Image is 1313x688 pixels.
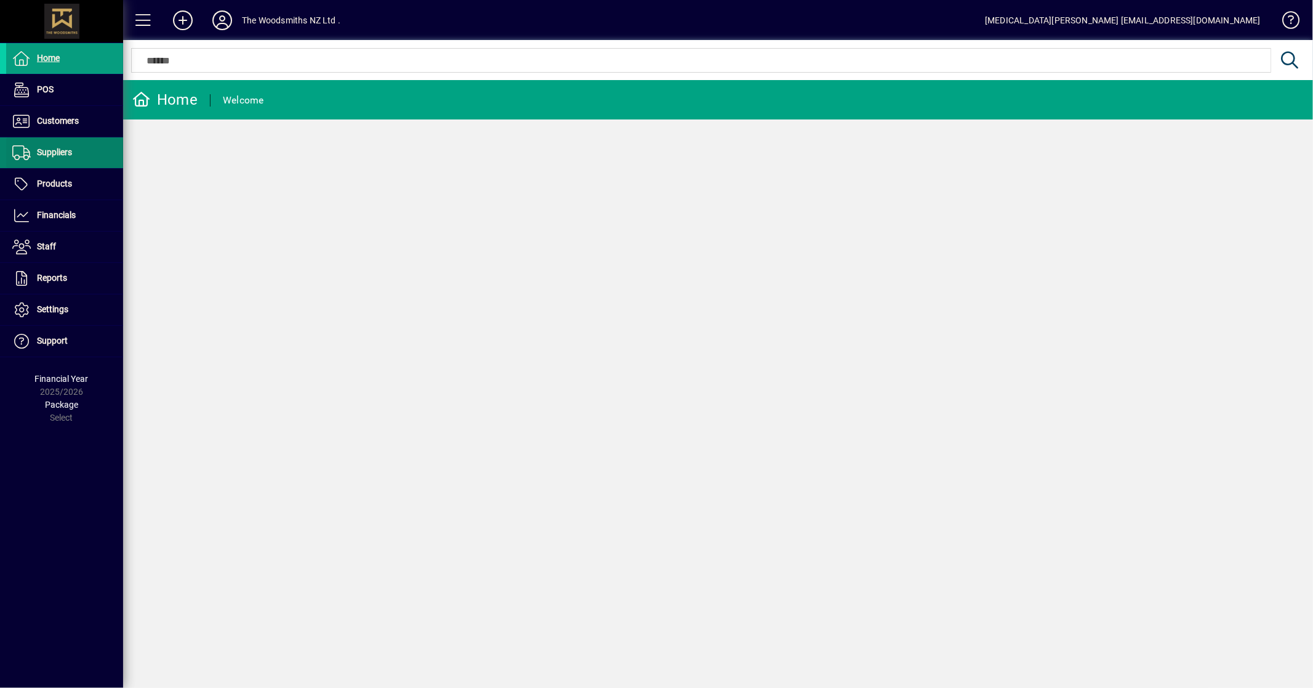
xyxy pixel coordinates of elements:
button: Profile [203,9,242,31]
div: Home [132,90,198,110]
span: Support [37,336,68,346]
div: [MEDICAL_DATA][PERSON_NAME] [EMAIL_ADDRESS][DOMAIN_NAME] [985,10,1261,30]
button: Add [163,9,203,31]
a: Support [6,326,123,357]
a: Financials [6,200,123,231]
a: Reports [6,263,123,294]
span: Customers [37,116,79,126]
span: Settings [37,304,68,314]
span: Products [37,179,72,188]
span: Home [37,53,60,63]
span: Staff [37,241,56,251]
span: Package [45,400,78,410]
span: Financials [37,210,76,220]
a: POS [6,75,123,105]
a: Settings [6,294,123,325]
a: Products [6,169,123,200]
div: The Woodsmiths NZ Ltd . [242,10,340,30]
span: Reports [37,273,67,283]
div: Welcome [223,91,264,110]
span: POS [37,84,54,94]
a: Staff [6,232,123,262]
a: Customers [6,106,123,137]
a: Suppliers [6,137,123,168]
a: Knowledge Base [1273,2,1298,42]
span: Suppliers [37,147,72,157]
span: Financial Year [35,374,89,384]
